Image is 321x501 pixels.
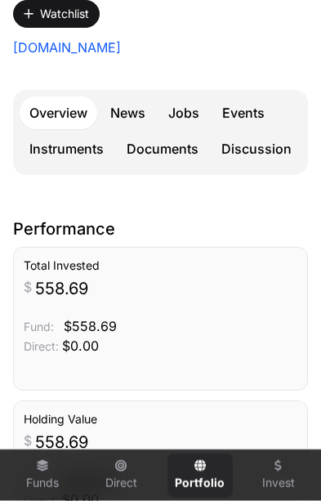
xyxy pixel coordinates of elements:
[100,96,155,129] a: News
[212,96,274,129] a: Events
[24,411,297,427] h3: Holding Value
[24,339,59,353] span: Direct:
[20,96,97,129] a: Overview
[35,277,88,300] span: 558.69
[24,320,54,333] span: Fund:
[88,454,154,498] a: Direct
[239,423,321,501] iframe: Chat Widget
[64,318,117,334] span: $558.69
[117,132,208,165] a: Documents
[20,96,301,168] nav: Tabs
[24,431,32,450] span: $
[167,454,233,498] a: Portfolio
[158,96,209,129] a: Jobs
[35,431,88,454] span: 558.69
[212,132,301,168] a: Discussion
[13,38,121,57] a: [DOMAIN_NAME]
[13,217,308,240] p: Performance
[24,257,297,274] h3: Total Invested
[10,454,75,498] a: Funds
[24,277,32,297] span: $
[20,132,114,165] a: Instruments
[62,338,99,354] span: $0.00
